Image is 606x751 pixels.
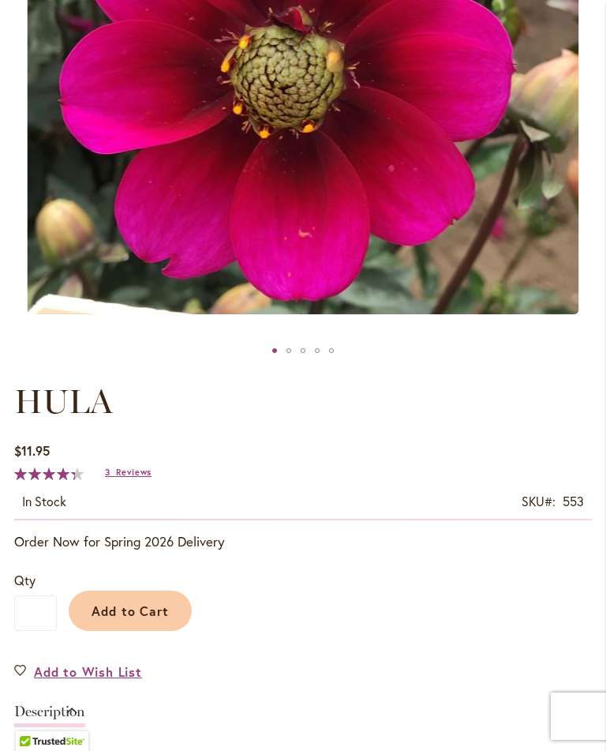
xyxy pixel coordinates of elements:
span: Add to Wish List [34,663,142,681]
div: HULA [267,339,282,362]
a: 3 Reviews [105,467,151,478]
div: HULA [296,339,310,362]
span: HULA [14,381,113,422]
span: Reviews [116,467,151,478]
p: Order Now for Spring 2026 Delivery [14,532,592,551]
div: HULA [324,339,339,362]
span: Add to Cart [92,603,170,619]
div: HULA [282,339,296,362]
a: Add to Wish List [14,663,142,681]
button: Add to Cart [69,591,192,631]
div: HULA [310,339,324,362]
span: Qty [14,572,36,588]
span: 3 [105,467,110,478]
span: $11.95 [14,442,50,459]
iframe: Launch Accessibility Center [12,695,56,739]
span: In stock [22,493,66,509]
div: 553 [563,493,584,511]
div: 87% [14,467,84,480]
div: Availability [22,493,66,511]
strong: SKU [522,493,555,509]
